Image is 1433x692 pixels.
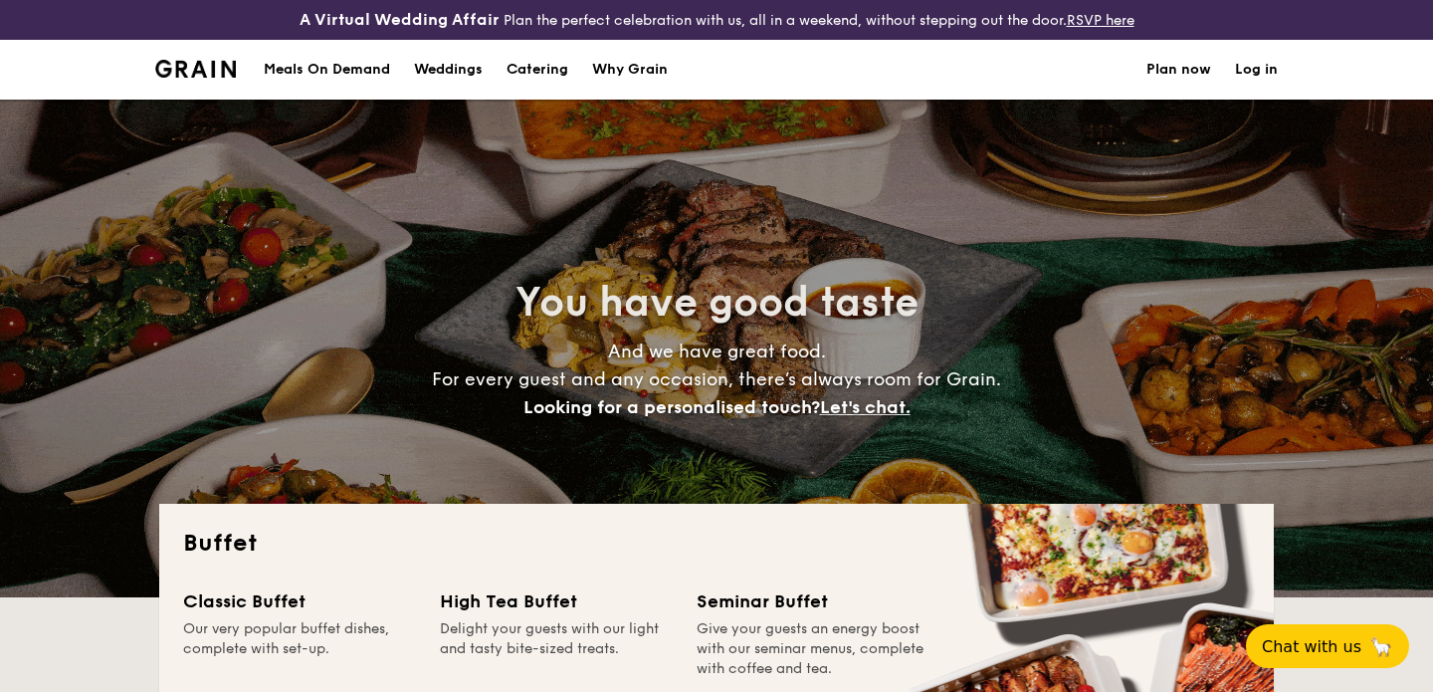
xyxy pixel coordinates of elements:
[820,396,911,418] span: Let's chat.
[440,587,673,615] div: High Tea Buffet
[697,619,929,679] div: Give your guests an energy boost with our seminar menus, complete with coffee and tea.
[697,587,929,615] div: Seminar Buffet
[507,40,568,100] h1: Catering
[183,619,416,679] div: Our very popular buffet dishes, complete with set-up.
[432,341,1001,418] span: And we have great food. For every guest and any occasion, there’s always room for Grain.
[183,528,1250,560] h2: Buffet
[300,8,500,32] h4: A Virtual Wedding Affair
[592,40,668,100] div: Why Grain
[1369,635,1393,658] span: 🦙
[1235,40,1278,100] a: Log in
[523,396,820,418] span: Looking for a personalised touch?
[1262,637,1361,656] span: Chat with us
[515,279,919,327] span: You have good taste
[264,40,390,100] div: Meals On Demand
[1246,624,1409,668] button: Chat with us🦙
[402,40,495,100] a: Weddings
[440,619,673,679] div: Delight your guests with our light and tasty bite-sized treats.
[1146,40,1211,100] a: Plan now
[183,587,416,615] div: Classic Buffet
[580,40,680,100] a: Why Grain
[155,60,236,78] a: Logotype
[239,8,1194,32] div: Plan the perfect celebration with us, all in a weekend, without stepping out the door.
[252,40,402,100] a: Meals On Demand
[1067,12,1134,29] a: RSVP here
[414,40,483,100] div: Weddings
[155,60,236,78] img: Grain
[495,40,580,100] a: Catering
